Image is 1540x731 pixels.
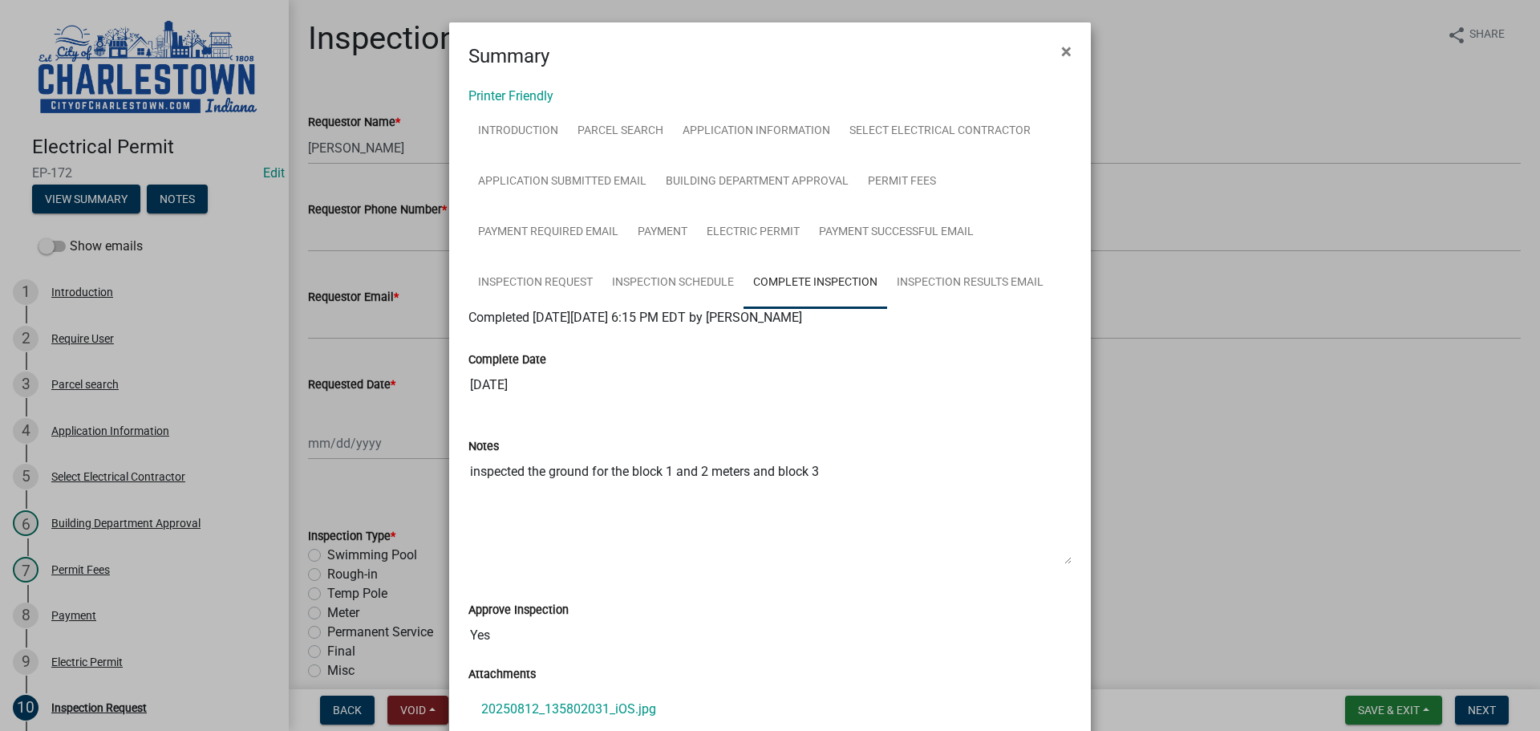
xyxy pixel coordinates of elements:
span: Completed [DATE][DATE] 6:15 PM EDT by [PERSON_NAME] [468,310,802,325]
label: Attachments [468,669,536,680]
a: Application Information [673,106,840,157]
label: Notes [468,441,499,453]
a: Parcel search [568,106,673,157]
a: Payment [628,207,697,258]
label: Approve Inspection [468,605,569,616]
a: Complete Inspection [744,258,887,309]
span: × [1061,40,1072,63]
label: Complete Date [468,355,546,366]
a: Inspection Results Email [887,258,1053,309]
a: Application Submitted Email [468,156,656,208]
a: Permit Fees [858,156,946,208]
a: Inspection Schedule [602,258,744,309]
a: 20250812_135802031_iOS.jpg [468,690,1072,729]
a: Introduction [468,106,568,157]
a: Payment Successful Email [809,207,983,258]
a: Select Electrical Contractor [840,106,1040,157]
a: Payment Required Email [468,207,628,258]
a: Building Department Approval [656,156,858,208]
button: Close [1048,29,1084,74]
h4: Summary [468,42,549,71]
a: Printer Friendly [468,88,553,104]
a: Electric Permit [697,207,809,258]
textarea: inspected the ground for the block 1 and 2 meters and block 3 [468,456,1072,565]
a: Inspection Request [468,258,602,309]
